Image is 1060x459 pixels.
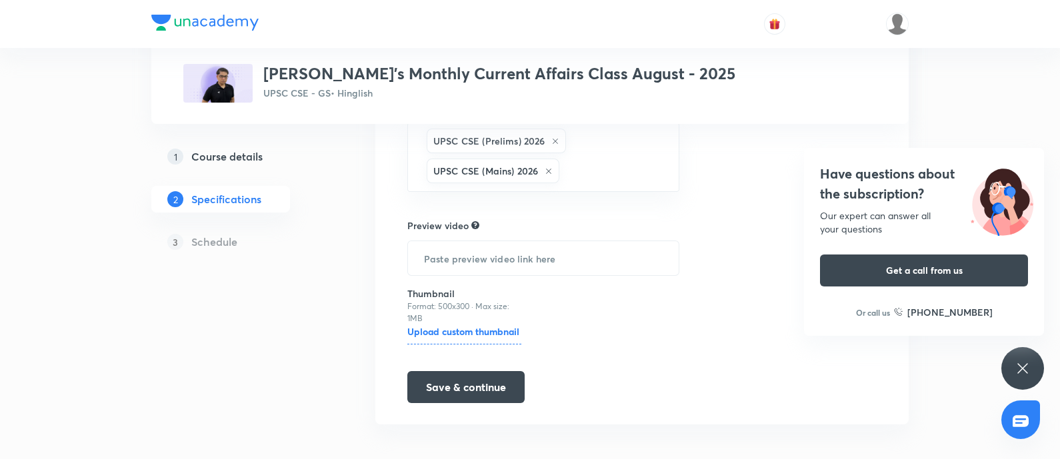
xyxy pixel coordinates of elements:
h5: Course details [191,149,263,165]
h6: Preview video [407,219,469,232]
h5: Specifications [191,191,261,207]
p: UPSC CSE - GS • Hinglish [263,86,735,100]
h6: Upload custom thumbnail [407,324,521,344]
img: 749DD399-877F-4036-8358-9A175DFAAF0D_plus.png [183,64,253,103]
button: Save & continue [407,371,525,403]
h6: Thumbnail [407,286,521,300]
p: 3 [167,234,183,250]
h4: Have questions about the subscription? [820,164,1028,204]
div: Our expert can answer all your questions [820,209,1028,236]
button: avatar [764,13,785,35]
img: Piali K [886,13,909,35]
p: 1 [167,149,183,165]
div: Explain about your course, what you’ll be teaching, how it will help learners in their preparation [471,219,479,231]
button: Open [671,156,674,159]
img: avatar [769,18,781,30]
h6: [PHONE_NUMBER] [907,305,993,319]
input: Paste preview video link here [408,241,679,275]
p: Or call us [856,306,890,318]
a: [PHONE_NUMBER] [894,305,993,319]
h6: UPSC CSE (Prelims) 2026 [433,134,545,148]
button: Get a call from us [820,254,1028,286]
img: ttu_illustration_new.svg [960,164,1044,236]
h6: UPSC CSE (Mains) 2026 [433,164,538,178]
p: 2 [167,191,183,207]
p: Format: 500x300 · Max size: 1MB [407,300,521,324]
a: 1Course details [151,143,333,170]
img: Company Logo [151,15,259,31]
h5: Schedule [191,234,237,250]
a: Company Logo [151,15,259,34]
h3: [PERSON_NAME]'s Monthly Current Affairs Class August - 2025 [263,64,735,83]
